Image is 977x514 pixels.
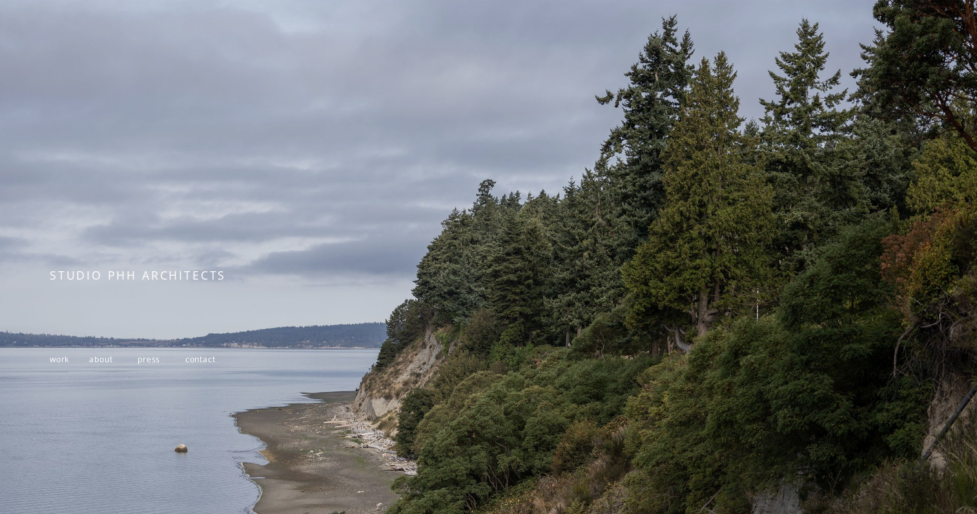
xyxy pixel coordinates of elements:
a: about [89,354,112,365]
span: STUDIO PHH ARCHITECTS [50,267,226,283]
a: contact [185,354,216,365]
a: work [50,354,69,365]
a: press [138,354,160,365]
